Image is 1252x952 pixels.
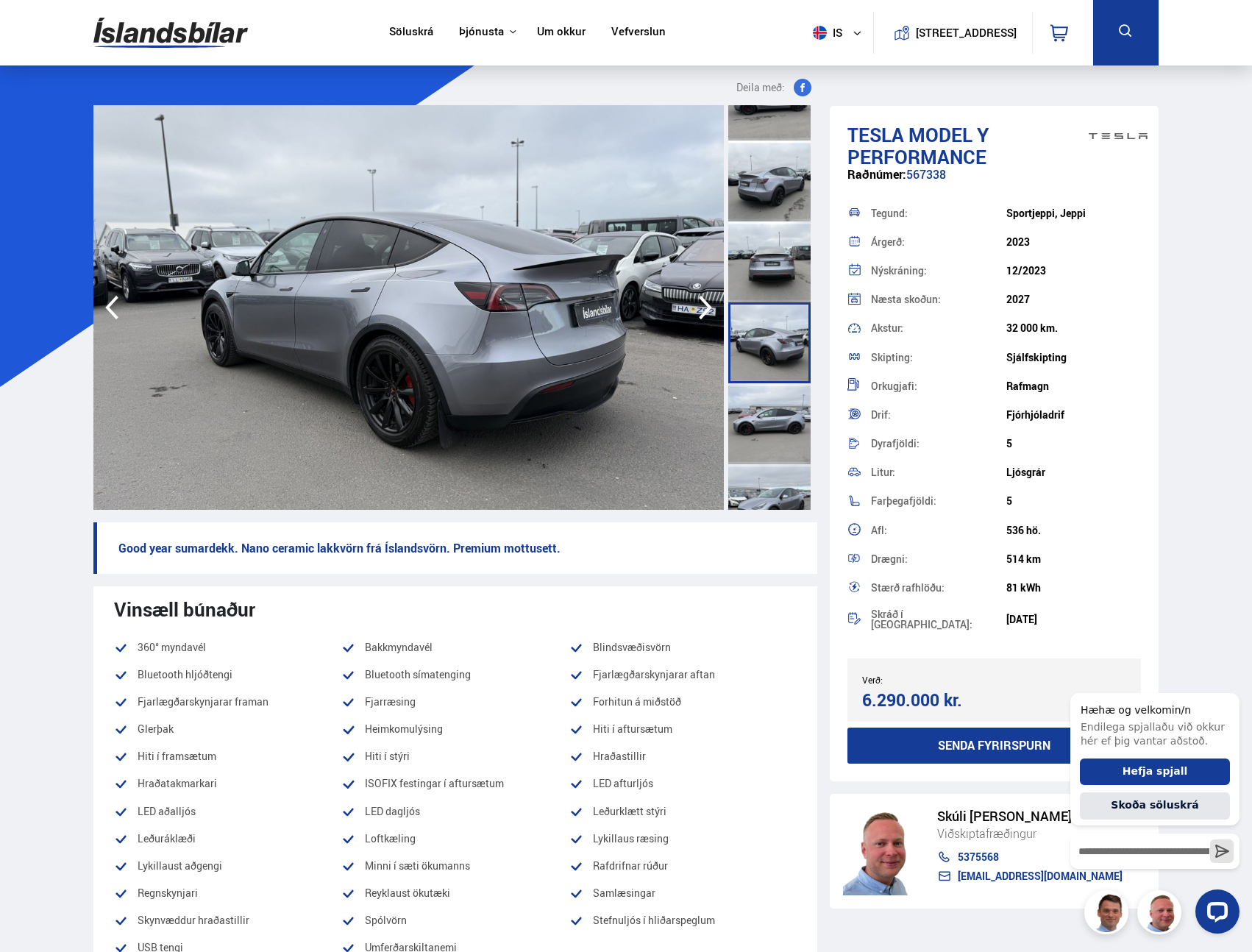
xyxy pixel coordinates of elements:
[862,675,994,685] div: Verð:
[569,830,797,848] li: Lykillaus ræsing
[736,79,785,96] span: Deila með:
[871,266,1006,276] div: Nýskráning:
[341,803,569,820] li: LED dagljós
[871,323,1006,333] div: Akstur:
[1006,614,1141,625] div: [DATE]
[537,25,586,40] a: Um okkur
[611,25,666,40] a: Vefverslun
[114,912,341,929] li: Skynvæddur hraðastillir
[882,12,1025,54] a: [STREET_ADDRESS]
[569,912,797,929] li: Stefnuljós í hliðarspeglum
[843,807,922,895] img: siFngHWaQ9KaOqBr.png
[871,554,1006,564] div: Drægni:
[871,381,1006,391] div: Orkugjafi:
[1006,553,1141,565] div: 514 km
[1006,409,1141,421] div: Fjórhjóladrif
[871,208,1006,219] div: Tegund:
[1006,438,1141,450] div: 5
[871,410,1006,420] div: Drif:
[341,857,569,875] li: Minni í sæti ökumanns
[114,884,341,902] li: Regnskynjari
[1059,667,1245,945] iframe: LiveChat chat widget
[569,747,797,765] li: Hraðastillir
[862,690,989,710] div: 6.290.000 kr.
[1006,294,1141,305] div: 2027
[847,728,1141,764] button: Senda fyrirspurn
[1006,495,1141,507] div: 5
[871,438,1006,449] div: Dyrafjöldi:
[871,496,1006,506] div: Farþegafjöldi:
[93,9,248,57] img: G0Ugv5HjCgRt.svg
[341,884,569,902] li: Reyklaust ökutæki
[114,693,341,711] li: Fjarlægðarskynjarar framan
[114,720,341,738] li: Glerþak
[1006,352,1141,363] div: Sjálfskipting
[569,639,797,656] li: Blindsvæðisvörn
[730,79,817,96] button: Deila með:
[93,105,724,510] img: 2937215.jpeg
[1089,113,1148,159] img: brand logo
[1006,380,1141,392] div: Rafmagn
[847,166,906,182] span: Raðnúmer:
[871,609,1006,630] div: Skráð í [GEOGRAPHIC_DATA]:
[569,693,797,711] li: Forhitun á miðstöð
[569,666,797,683] li: Fjarlægðarskynjarar aftan
[114,803,341,820] li: LED aðalljós
[114,857,341,875] li: Lykillaust aðgengi
[1006,525,1141,536] div: 536 hö.
[569,884,797,902] li: Samlæsingar
[921,26,1011,39] button: [STREET_ADDRESS]
[813,26,827,40] img: svg+xml;base64,PHN2ZyB4bWxucz0iaHR0cDovL3d3dy53My5vcmcvMjAwMC9zdmciIHdpZHRoPSI1MTIiIGhlaWdodD0iNT...
[341,666,569,683] li: Bluetooth símatenging
[937,809,1123,824] div: Skúli [PERSON_NAME]
[937,870,1123,882] a: [EMAIL_ADDRESS][DOMAIN_NAME]
[569,720,797,738] li: Hiti í aftursætum
[341,775,569,792] li: ISOFIX festingar í aftursætum
[847,121,904,148] span: Tesla
[1006,236,1141,248] div: 2023
[1006,466,1141,478] div: Ljósgrár
[1006,207,1141,219] div: Sportjeppi, Jeppi
[847,168,1141,196] div: 567338
[114,830,341,848] li: Leðuráklæði
[1006,265,1141,277] div: 12/2023
[807,11,873,54] button: is
[871,525,1006,536] div: Afl:
[389,25,433,40] a: Söluskrá
[114,775,341,792] li: Hraðatakmarkari
[847,121,989,170] span: Model Y PERFORMANCE
[569,803,797,820] li: Leðurklætt stýri
[93,522,817,574] p: Good year sumardekk. Nano ceramic lakkvörn frá Íslandsvörn. Premium mottusett.
[341,747,569,765] li: Hiti í stýri
[937,851,1123,863] a: 5375568
[341,830,569,848] li: Loftkæling
[114,639,341,656] li: 360° myndavél
[871,237,1006,247] div: Árgerð:
[114,666,341,683] li: Bluetooth hljóðtengi
[871,294,1006,305] div: Næsta skoðun:
[341,639,569,656] li: Bakkmyndavél
[871,467,1006,477] div: Litur:
[341,912,569,929] li: Spólvörn
[871,352,1006,363] div: Skipting:
[807,26,844,40] span: is
[114,598,797,620] div: Vinsæll búnaður
[569,775,797,792] li: LED afturljós
[459,25,504,39] button: Þjónusta
[937,824,1123,843] div: Viðskiptafræðingur
[1006,322,1141,334] div: 32 000 km.
[341,693,569,711] li: Fjarræsing
[114,747,341,765] li: Hiti í framsætum
[1006,582,1141,594] div: 81 kWh
[871,583,1006,593] div: Stærð rafhlöðu:
[569,857,797,875] li: Rafdrifnar rúður
[341,720,569,738] li: Heimkomulýsing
